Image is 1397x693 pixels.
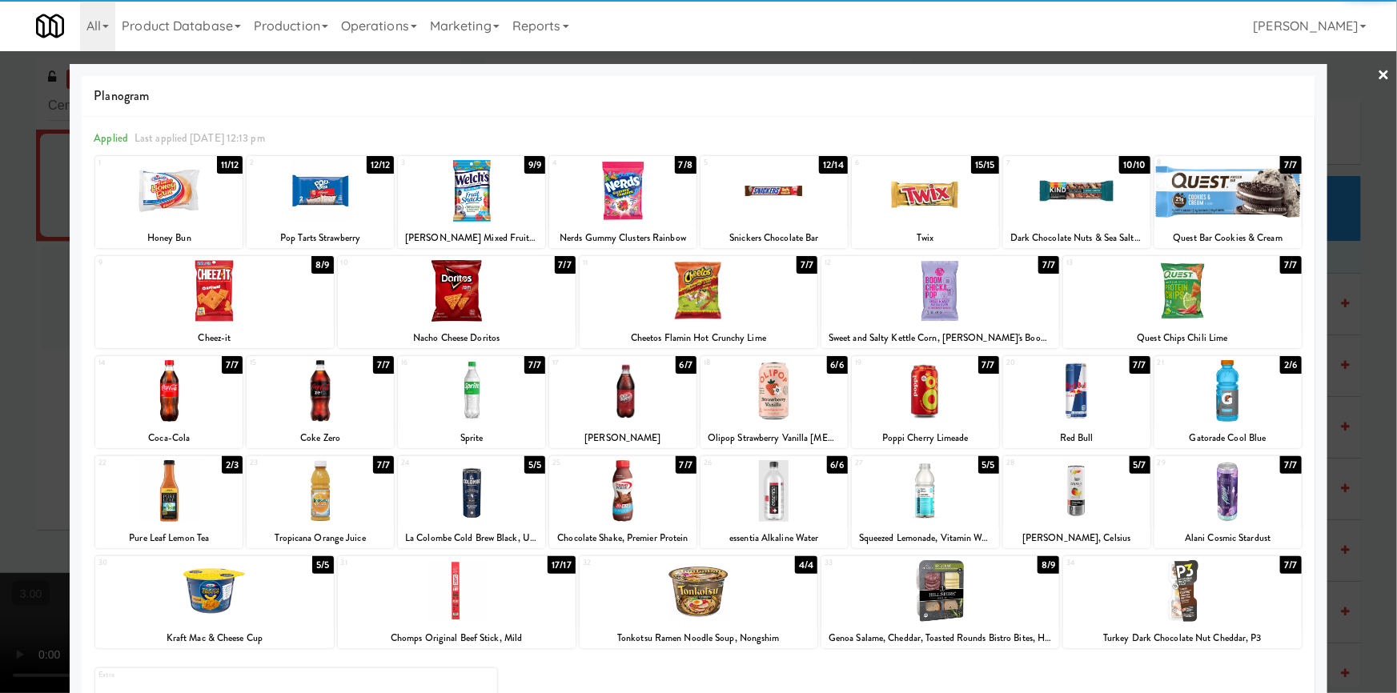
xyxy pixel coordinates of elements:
div: Alani Cosmic Stardust [1154,528,1302,548]
div: Coca-Cola [95,428,243,448]
div: Coca-Cola [98,428,240,448]
div: 10 [341,256,457,270]
div: 12/14 [819,156,848,174]
div: Nacho Cheese Doritos [340,328,573,348]
div: Chocolate Shake, Premier Protein [549,528,696,548]
div: Honey Bun [95,228,243,248]
div: 16 [401,356,472,370]
div: Gatorade Cool Blue [1154,428,1302,448]
div: 17 [552,356,623,370]
div: 176/7[PERSON_NAME] [549,356,696,448]
div: [PERSON_NAME], Celsius [1003,528,1150,548]
div: 30 [98,556,215,570]
div: [PERSON_NAME] Mixed Fruit Snacks [398,228,545,248]
div: 117/7Cheetos Flamin Hot Crunchy Lime [580,256,817,348]
div: Quest Bar Cookies & Cream [1157,228,1299,248]
div: Genoa Salame, Cheddar, Toasted Rounds Bistro Bites, Hillshire [GEOGRAPHIC_DATA] [824,628,1057,648]
div: 275/5Squeezed Lemonade, Vitamin Water Zero Sugar [852,456,999,548]
div: 324/4Tonkotsu Ramen Noodle Soup, Nongshim [580,556,817,648]
div: Chocolate Shake, Premier Protein [552,528,694,548]
div: 9 [98,256,215,270]
div: 212/12Pop Tarts Strawberry [247,156,394,248]
div: Chomps Original Beef Stick, Mild [338,628,576,648]
div: essentia Alkaline Water [703,528,845,548]
div: 5/5 [978,456,999,474]
div: 7/7 [1130,356,1150,374]
div: Sweet and Salty Kettle Corn, [PERSON_NAME]'s Boomchickapop [821,328,1059,348]
div: 7/7 [524,356,545,374]
div: 710/10Dark Chocolate Nuts & Sea Salt Kind Bar [1003,156,1150,248]
div: Sweet and Salty Kettle Corn, [PERSON_NAME]'s Boomchickapop [824,328,1057,348]
div: Tonkotsu Ramen Noodle Soup, Nongshim [582,628,815,648]
div: 1 [98,156,169,170]
div: 222/3Pure Leaf Lemon Tea [95,456,243,548]
div: Snickers Chocolate Bar [701,228,848,248]
div: 7 [1006,156,1077,170]
div: 127/7Sweet and Salty Kettle Corn, [PERSON_NAME]'s Boomchickapop [821,256,1059,348]
div: 615/15Twix [852,156,999,248]
div: 19 [855,356,925,370]
div: Turkey Dark Chocolate Nut Cheddar, P3 [1066,628,1299,648]
div: Honey Bun [98,228,240,248]
div: 87/7Quest Bar Cookies & Cream [1154,156,1302,248]
div: Cheez-it [98,328,331,348]
span: Last applied [DATE] 12:13 pm [134,130,265,146]
div: 197/7Poppi Cherry Limeade [852,356,999,448]
div: Squeezed Lemonade, Vitamin Water Zero Sugar [854,528,997,548]
div: 6/7 [676,356,696,374]
div: 8 [1158,156,1228,170]
div: 167/7Sprite [398,356,545,448]
div: Extra [98,668,296,682]
div: 7/7 [1280,256,1301,274]
div: 11 [583,256,699,270]
div: Quest Chips Chili Lime [1063,328,1301,348]
div: Pop Tarts Strawberry [249,228,391,248]
div: 4 [552,156,623,170]
div: 31 [341,556,457,570]
div: 15/15 [971,156,999,174]
div: 2/3 [222,456,243,474]
div: 9/9 [524,156,545,174]
div: 7/7 [373,356,394,374]
span: Applied [94,130,128,146]
div: 212/6Gatorade Cool Blue [1154,356,1302,448]
span: Planogram [94,84,1303,108]
div: 297/7Alani Cosmic Stardust [1154,456,1302,548]
div: 17/17 [548,556,576,574]
div: 27 [855,456,925,470]
div: Nacho Cheese Doritos [338,328,576,348]
div: 7/7 [1280,156,1301,174]
div: 12 [825,256,941,270]
div: 111/12Honey Bun [95,156,243,248]
div: Coke Zero [247,428,394,448]
div: 157/7Coke Zero [247,356,394,448]
div: 8/9 [311,256,333,274]
div: 2 [250,156,320,170]
div: Pure Leaf Lemon Tea [95,528,243,548]
div: Alani Cosmic Stardust [1157,528,1299,548]
div: 10/10 [1119,156,1150,174]
div: 305/5Kraft Mac & Cheese Cup [95,556,333,648]
div: Twix [852,228,999,248]
div: 7/7 [373,456,394,474]
div: 266/6essentia Alkaline Water [701,456,848,548]
div: 26 [704,456,774,470]
div: 7/7 [1038,256,1059,274]
div: Dark Chocolate Nuts & Sea Salt Kind Bar [1003,228,1150,248]
div: 107/7Nacho Cheese Doritos [338,256,576,348]
div: 21 [1158,356,1228,370]
div: Tonkotsu Ramen Noodle Soup, Nongshim [580,628,817,648]
div: Chomps Original Beef Stick, Mild [340,628,573,648]
div: Red Bull [1003,428,1150,448]
div: 257/7Chocolate Shake, Premier Protein [549,456,696,548]
div: 137/7Quest Chips Chili Lime [1063,256,1301,348]
div: 338/9Genoa Salame, Cheddar, Toasted Rounds Bistro Bites, Hillshire [GEOGRAPHIC_DATA] [821,556,1059,648]
div: 33 [825,556,941,570]
div: 7/7 [1280,556,1301,574]
a: × [1378,51,1391,101]
div: 237/7Tropicana Orange Juice [247,456,394,548]
div: [PERSON_NAME] [552,428,694,448]
div: Cheetos Flamin Hot Crunchy Lime [580,328,817,348]
div: 7/7 [555,256,576,274]
div: Cheetos Flamin Hot Crunchy Lime [582,328,815,348]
